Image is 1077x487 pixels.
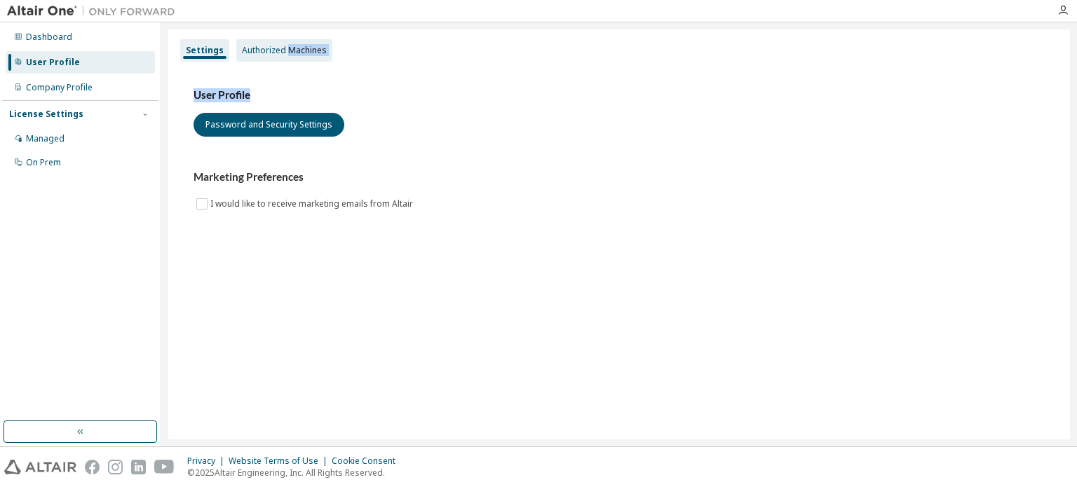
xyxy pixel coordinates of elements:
[194,113,344,137] button: Password and Security Settings
[187,467,404,479] p: © 2025 Altair Engineering, Inc. All Rights Reserved.
[210,196,416,212] label: I would like to receive marketing emails from Altair
[26,157,61,168] div: On Prem
[194,170,1045,184] h3: Marketing Preferences
[4,460,76,474] img: altair_logo.svg
[154,460,175,474] img: youtube.svg
[26,82,93,93] div: Company Profile
[187,455,229,467] div: Privacy
[229,455,332,467] div: Website Terms of Use
[242,45,327,56] div: Authorized Machines
[186,45,224,56] div: Settings
[26,57,80,68] div: User Profile
[26,32,72,43] div: Dashboard
[194,88,1045,102] h3: User Profile
[131,460,146,474] img: linkedin.svg
[26,133,65,144] div: Managed
[332,455,404,467] div: Cookie Consent
[108,460,123,474] img: instagram.svg
[7,4,182,18] img: Altair One
[9,109,83,120] div: License Settings
[85,460,100,474] img: facebook.svg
